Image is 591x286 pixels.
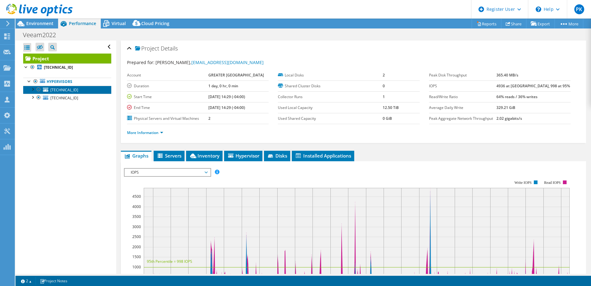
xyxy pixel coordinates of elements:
label: Used Local Capacity [278,105,383,111]
text: Read IOPS [544,180,561,185]
span: [TECHNICAL_ID] [50,87,78,93]
text: 95th Percentile = 998 IOPS [147,259,192,264]
b: 12.50 TiB [383,105,399,110]
label: Peak Aggregate Network Throughput [429,115,497,122]
a: Reports [472,19,501,28]
span: Virtual [112,20,126,26]
label: End Time [127,105,208,111]
text: 4000 [132,204,141,209]
span: IOPS [128,169,207,176]
span: Hypervisor [227,153,259,159]
label: Collector Runs [278,94,383,100]
label: Used Shared Capacity [278,115,383,122]
label: IOPS [429,83,497,89]
text: 1500 [132,254,141,259]
b: GREATER [GEOGRAPHIC_DATA] [208,72,264,78]
span: Performance [69,20,96,26]
a: [TECHNICAL_ID] [23,86,111,94]
span: Details [161,45,178,52]
span: [PERSON_NAME], [155,59,264,65]
b: 365.40 MB/s [496,72,518,78]
span: Environment [26,20,53,26]
label: Peak Disk Throughput [429,72,497,78]
text: 2500 [132,234,141,239]
b: [DATE] 14:29 (-04:00) [208,94,245,99]
text: 1000 [132,264,141,270]
b: 1 [383,94,385,99]
label: Local Disks [278,72,383,78]
label: Average Daily Write [429,105,497,111]
text: Write IOPS [514,180,532,185]
a: More Information [127,130,163,135]
svg: \n [536,6,541,12]
span: Disks [267,153,287,159]
b: [DATE] 14:29 (-04:00) [208,105,245,110]
b: [TECHNICAL_ID] [44,65,73,70]
a: Hypervisors [23,78,111,86]
text: 2000 [132,244,141,249]
label: Shared Cluster Disks [278,83,383,89]
span: Inventory [189,153,219,159]
label: Prepared for: [127,59,155,65]
b: 4936 at [GEOGRAPHIC_DATA], 998 at 95% [496,83,570,89]
label: Read/Write Ratio [429,94,497,100]
b: 2.02 gigabits/s [496,116,522,121]
span: PK [574,4,584,14]
a: [TECHNICAL_ID] [23,63,111,71]
text: 4500 [132,194,141,199]
span: Cloud Pricing [141,20,169,26]
b: 0 [383,83,385,89]
span: Project [135,45,159,52]
span: Graphs [124,153,148,159]
a: Export [526,19,555,28]
a: [EMAIL_ADDRESS][DOMAIN_NAME] [191,59,264,65]
label: Account [127,72,208,78]
a: More [555,19,583,28]
a: Share [501,19,526,28]
label: Duration [127,83,208,89]
b: 0 GiB [383,116,392,121]
span: Servers [157,153,181,159]
a: Project Notes [36,277,72,285]
label: Physical Servers and Virtual Machines [127,115,208,122]
a: 2 [17,277,36,285]
span: [TECHNICAL_ID] [50,95,78,101]
b: 329.21 GiB [496,105,515,110]
span: Installed Applications [295,153,351,159]
b: 1 day, 0 hr, 0 min [208,83,238,89]
text: 3500 [132,214,141,219]
b: 2 [383,72,385,78]
h1: Veeam2022 [20,32,66,38]
label: Start Time [127,94,208,100]
text: 3000 [132,224,141,229]
b: 2 [208,116,210,121]
a: Project [23,54,111,63]
b: 64% reads / 36% writes [496,94,538,99]
a: [TECHNICAL_ID] [23,94,111,102]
